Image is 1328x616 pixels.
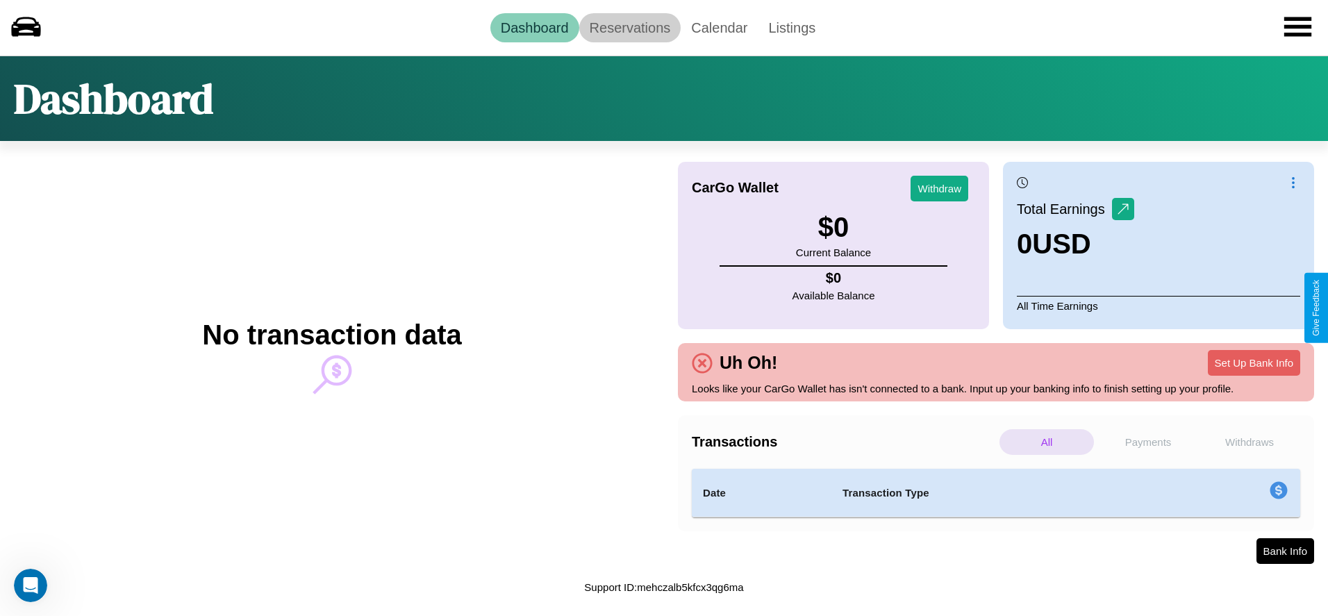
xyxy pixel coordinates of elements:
h1: Dashboard [14,70,213,127]
p: All [999,429,1094,455]
h4: CarGo Wallet [692,180,779,196]
h4: Transaction Type [843,485,1156,501]
h4: Uh Oh! [713,353,784,373]
h4: Date [703,485,820,501]
button: Withdraw [911,176,968,201]
p: Support ID: mehczalb5kfcx3qg6ma [584,578,743,597]
h4: Transactions [692,434,996,450]
button: Set Up Bank Info [1208,350,1300,376]
h3: 0 USD [1017,228,1134,260]
p: Payments [1101,429,1195,455]
div: Give Feedback [1311,280,1321,336]
p: All Time Earnings [1017,296,1300,315]
p: Current Balance [796,243,871,262]
p: Total Earnings [1017,197,1112,222]
a: Listings [758,13,826,42]
a: Reservations [579,13,681,42]
button: Bank Info [1256,538,1314,564]
h3: $ 0 [796,212,871,243]
p: Looks like your CarGo Wallet has isn't connected to a bank. Input up your banking info to finish ... [692,379,1300,398]
a: Calendar [681,13,758,42]
h4: $ 0 [792,270,875,286]
p: Available Balance [792,286,875,305]
iframe: Intercom live chat [14,569,47,602]
h2: No transaction data [202,319,461,351]
a: Dashboard [490,13,579,42]
table: simple table [692,469,1300,517]
p: Withdraws [1202,429,1297,455]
